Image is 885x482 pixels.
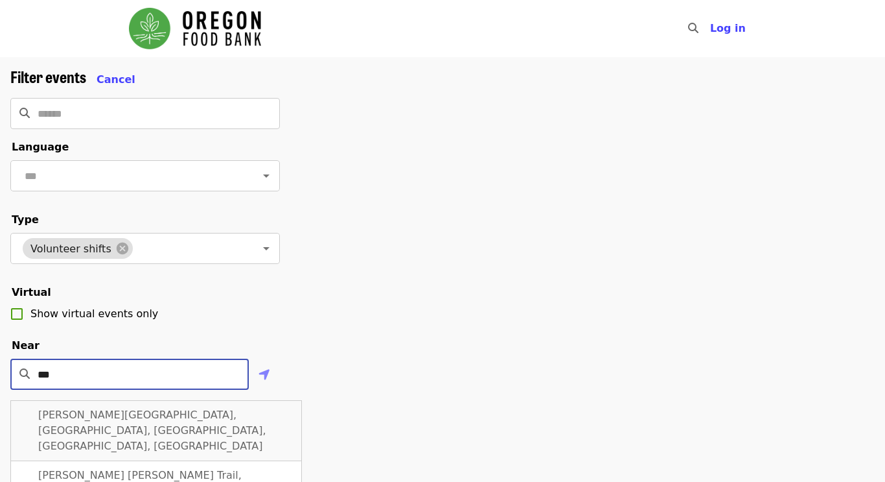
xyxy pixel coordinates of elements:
button: Cancel [97,72,135,88]
div: Volunteer shifts [23,238,133,259]
span: Show virtual events only [30,307,158,320]
span: Log in [710,22,746,34]
button: Open [257,239,275,258]
span: [PERSON_NAME][GEOGRAPHIC_DATA], [GEOGRAPHIC_DATA], [GEOGRAPHIC_DATA], [GEOGRAPHIC_DATA], [GEOGRAP... [38,409,266,452]
span: Near [12,339,40,352]
button: Use my location [249,360,280,391]
span: Virtual [12,286,51,298]
img: Oregon Food Bank - Home [129,8,261,49]
input: Search [706,13,717,44]
span: Language [12,141,69,153]
i: search icon [19,368,30,380]
span: Type [12,213,39,226]
button: Log in [700,16,756,42]
span: Cancel [97,73,135,86]
input: Search [38,98,280,129]
i: search icon [688,22,698,34]
span: Filter events [10,65,86,88]
span: Volunteer shifts [23,243,119,255]
input: Enter a location [38,359,249,390]
i: location-arrow icon [259,367,270,383]
i: search icon [19,107,30,119]
button: Open [257,167,275,185]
